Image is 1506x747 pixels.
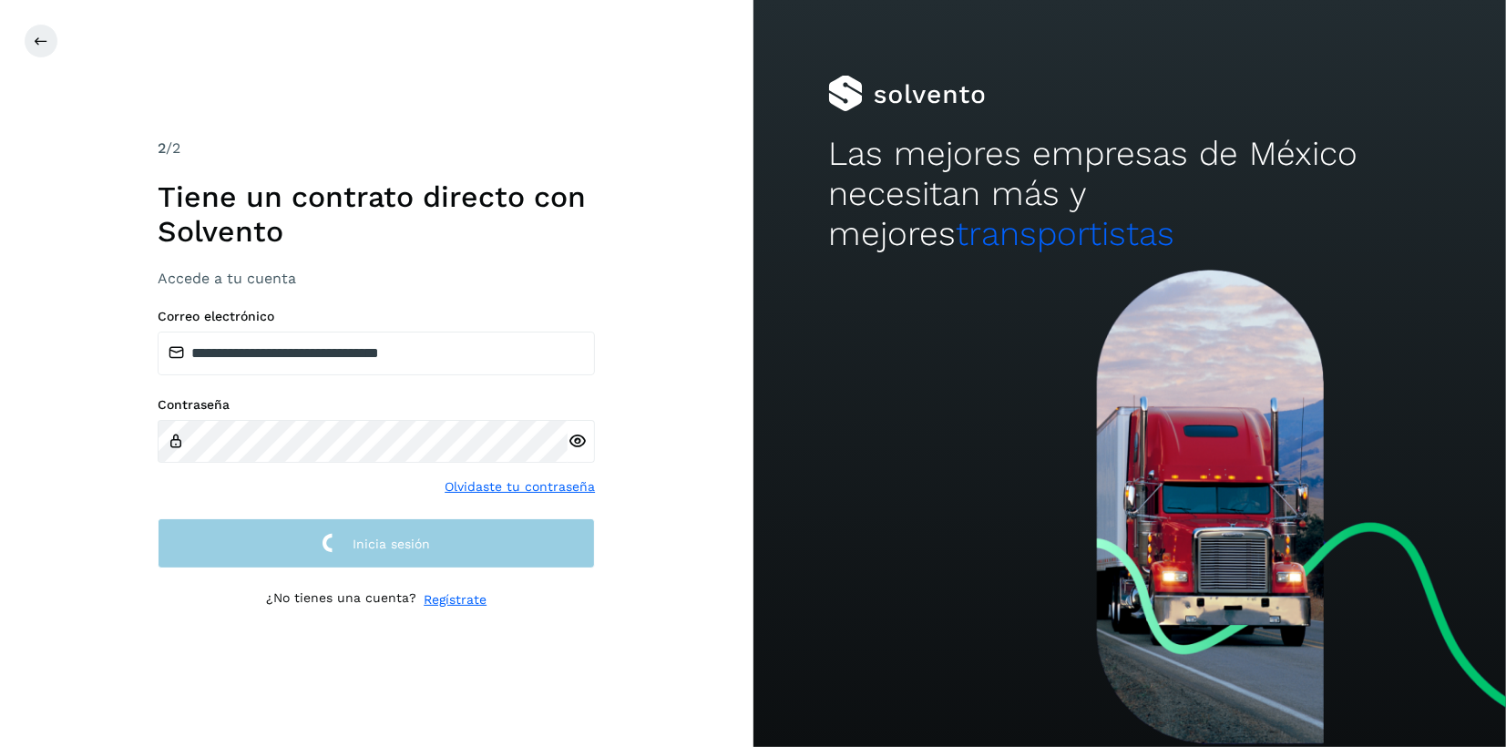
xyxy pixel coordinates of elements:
a: Regístrate [424,590,487,609]
button: Inicia sesión [158,518,595,568]
span: transportistas [956,214,1174,253]
label: Correo electrónico [158,309,595,324]
a: Olvidaste tu contraseña [445,477,595,496]
h2: Las mejores empresas de México necesitan más y mejores [828,134,1430,255]
h3: Accede a tu cuenta [158,270,595,287]
h1: Tiene un contrato directo con Solvento [158,179,595,250]
span: 2 [158,139,166,157]
div: /2 [158,138,595,159]
p: ¿No tienes una cuenta? [266,590,416,609]
label: Contraseña [158,397,595,413]
span: Inicia sesión [353,537,430,550]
